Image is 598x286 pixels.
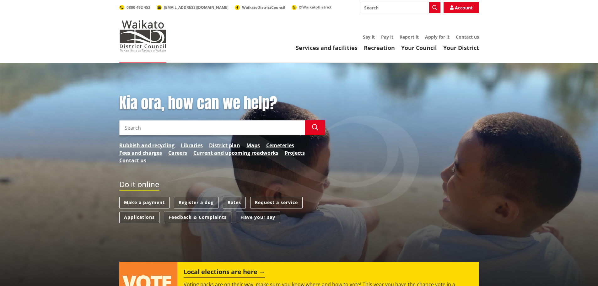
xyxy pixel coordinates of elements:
[174,197,218,208] a: Register a dog
[223,197,246,208] a: Rates
[119,5,150,10] a: 0800 492 452
[119,149,162,157] a: Fees and charges
[119,197,170,208] a: Make a payment
[360,2,440,13] input: Search input
[443,44,479,51] a: Your District
[364,44,395,51] a: Recreation
[401,44,437,51] a: Your Council
[164,212,231,223] a: Feedback & Complaints
[250,197,303,208] a: Request a service
[119,20,166,51] img: Waikato District Council - Te Kaunihera aa Takiwaa o Waikato
[119,94,325,112] h1: Kia ora, how can we help?
[400,34,419,40] a: Report it
[285,149,305,157] a: Projects
[119,212,159,223] a: Applications
[119,120,305,135] input: Search input
[292,4,331,10] a: @WaikatoDistrict
[456,34,479,40] a: Contact us
[168,149,187,157] a: Careers
[425,34,450,40] a: Apply for it
[296,44,358,51] a: Services and facilities
[299,4,331,10] span: @WaikatoDistrict
[444,2,479,13] a: Account
[246,142,260,149] a: Maps
[184,268,265,278] h2: Local elections are here
[119,157,146,164] a: Contact us
[119,142,175,149] a: Rubbish and recycling
[164,5,229,10] span: [EMAIL_ADDRESS][DOMAIN_NAME]
[242,5,285,10] span: WaikatoDistrictCouncil
[235,5,285,10] a: WaikatoDistrictCouncil
[193,149,278,157] a: Current and upcoming roadworks
[381,34,393,40] a: Pay it
[209,142,240,149] a: District plan
[236,212,280,223] a: Have your say
[181,142,203,149] a: Libraries
[119,180,159,191] h2: Do it online
[266,142,294,149] a: Cemeteries
[127,5,150,10] span: 0800 492 452
[157,5,229,10] a: [EMAIL_ADDRESS][DOMAIN_NAME]
[363,34,375,40] a: Say it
